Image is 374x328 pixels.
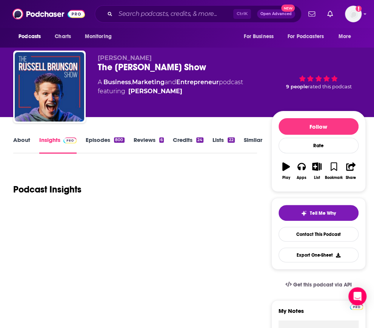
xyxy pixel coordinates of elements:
[50,29,75,44] a: Charts
[98,87,243,96] span: featuring
[233,9,251,19] span: Ctrl K
[244,136,262,154] a: Similar
[239,29,283,44] button: open menu
[15,52,84,122] img: The Russell Brunson Show
[212,136,234,154] a: Lists22
[85,31,111,42] span: Monitoring
[314,176,320,180] div: List
[293,282,352,288] span: Get this podcast via API
[279,307,359,320] label: My Notes
[98,78,243,96] div: A podcast
[333,29,361,44] button: open menu
[350,304,363,310] img: Podchaser Pro
[325,176,343,180] div: Bookmark
[281,5,295,12] span: New
[95,5,302,23] div: Search podcasts, credits, & more...
[283,29,335,44] button: open menu
[12,7,85,21] img: Podchaser - Follow, Share and Rate Podcasts
[308,84,352,89] span: rated this podcast
[279,118,359,135] button: Follow
[13,136,30,154] a: About
[286,84,308,89] span: 9 people
[132,79,165,86] a: Marketing
[86,136,124,154] a: Episodes800
[279,205,359,221] button: tell me why sparkleTell Me Why
[348,287,366,305] div: Open Intercom Messenger
[324,8,336,20] a: Show notifications dropdown
[345,6,362,22] span: Logged in as evankrask
[63,137,77,143] img: Podchaser Pro
[39,136,77,154] a: InsightsPodchaser Pro
[345,6,362,22] img: User Profile
[279,227,359,242] a: Contact This Podcast
[257,9,295,18] button: Open AdvancedNew
[279,276,358,294] a: Get this podcast via API
[173,136,203,154] a: Credits24
[343,157,359,185] button: Share
[301,210,307,216] img: tell me why sparkle
[103,79,131,86] a: Business
[98,54,152,62] span: [PERSON_NAME]
[18,31,41,42] span: Podcasts
[282,176,290,180] div: Play
[134,136,164,154] a: Reviews6
[114,137,124,143] div: 800
[13,29,51,44] button: open menu
[13,184,82,195] h1: Podcast Insights
[279,138,359,153] div: Rate
[79,29,121,44] button: open menu
[350,303,363,310] a: Pro website
[159,137,164,143] div: 6
[309,157,325,185] button: List
[345,6,362,22] button: Show profile menu
[115,8,233,20] input: Search podcasts, credits, & more...
[55,31,71,42] span: Charts
[176,79,219,86] a: Entrepreneur
[271,54,366,101] div: 9 peoplerated this podcast
[310,210,336,216] span: Tell Me Why
[244,31,274,42] span: For Business
[279,248,359,262] button: Export One-Sheet
[294,157,309,185] button: Apps
[260,12,292,16] span: Open Advanced
[346,176,356,180] div: Share
[228,137,234,143] div: 22
[325,157,343,185] button: Bookmark
[339,31,351,42] span: More
[128,87,182,96] a: [PERSON_NAME]
[356,6,362,12] svg: Add a profile image
[288,31,324,42] span: For Podcasters
[297,176,306,180] div: Apps
[131,79,132,86] span: ,
[279,157,294,185] button: Play
[196,137,203,143] div: 24
[305,8,318,20] a: Show notifications dropdown
[165,79,176,86] span: and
